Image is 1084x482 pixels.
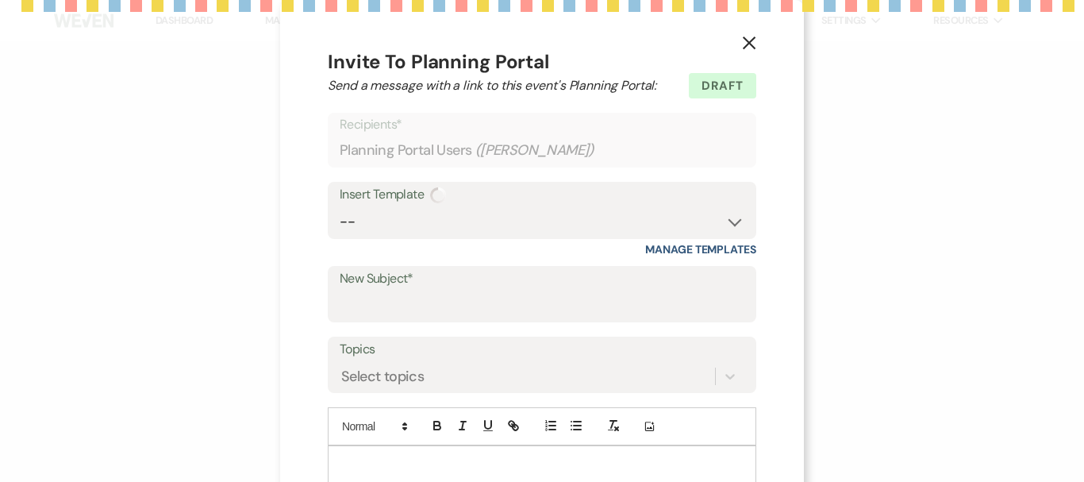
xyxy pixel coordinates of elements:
div: Select topics [341,366,424,388]
img: loading spinner [430,187,446,203]
span: ( [PERSON_NAME] ) [475,140,595,161]
h4: Invite To Planning Portal [328,48,756,76]
div: Insert Template [340,183,744,206]
div: Planning Portal Users [340,135,744,166]
label: New Subject* [340,268,744,291]
p: Recipients* [340,114,744,135]
a: Manage Templates [645,242,756,256]
h2: Send a message with a link to this event's Planning Portal: [328,76,756,95]
label: Topics [340,338,744,361]
span: Draft [689,73,756,98]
